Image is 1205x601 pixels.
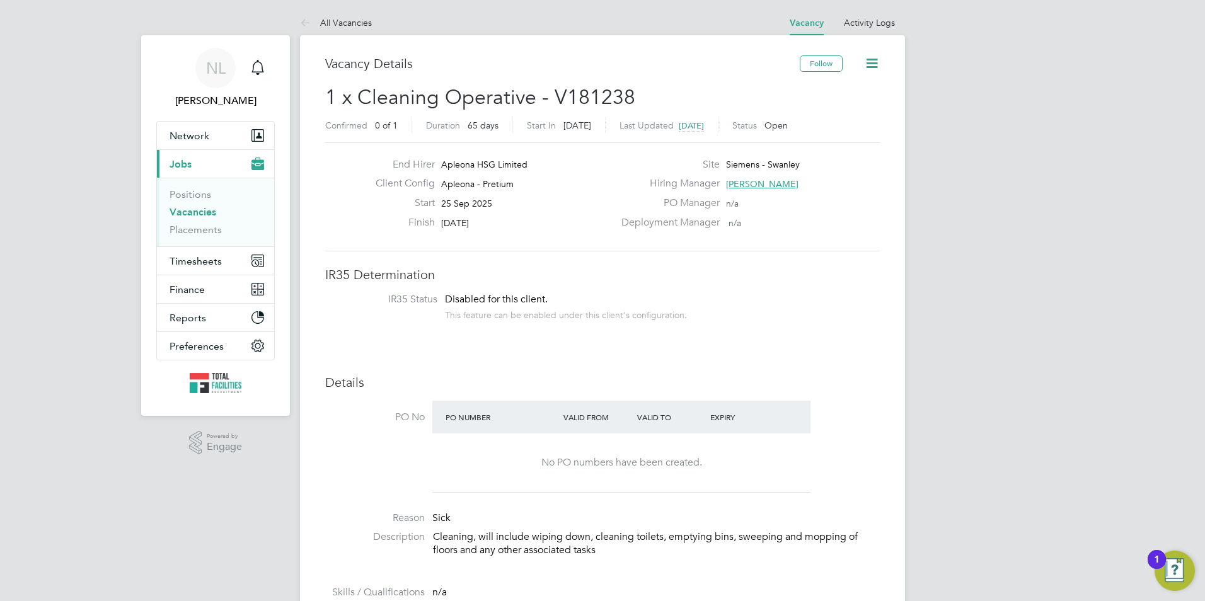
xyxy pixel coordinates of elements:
[206,60,226,76] span: NL
[170,158,192,170] span: Jobs
[157,332,274,360] button: Preferences
[325,512,425,525] label: Reason
[170,130,209,142] span: Network
[325,266,880,283] h3: IR35 Determination
[170,224,222,236] a: Placements
[468,120,499,131] span: 65 days
[156,93,275,108] span: Nicola Lawrence
[157,304,274,331] button: Reports
[170,206,216,218] a: Vacancies
[614,216,720,229] label: Deployment Manager
[726,178,799,190] span: [PERSON_NAME]
[366,197,435,210] label: Start
[325,411,425,424] label: PO No
[366,216,435,229] label: Finish
[441,198,492,209] span: 25 Sep 2025
[170,312,206,324] span: Reports
[441,217,469,229] span: [DATE]
[614,177,720,190] label: Hiring Manager
[445,293,548,306] span: Disabled for this client.
[441,178,514,190] span: Apleona - Pretium
[732,120,757,131] label: Status
[445,456,798,469] div: No PO numbers have been created.
[620,120,674,131] label: Last Updated
[170,255,222,267] span: Timesheets
[325,85,635,110] span: 1 x Cleaning Operative - V181238
[442,406,560,428] div: PO Number
[325,530,425,544] label: Description
[560,406,634,428] div: Valid From
[844,17,895,28] a: Activity Logs
[157,247,274,275] button: Timesheets
[157,150,274,178] button: Jobs
[614,158,720,171] label: Site
[325,374,880,391] h3: Details
[614,197,720,210] label: PO Manager
[366,158,435,171] label: End Hirer
[726,159,800,170] span: Siemens - Swanley
[527,120,556,131] label: Start In
[1154,559,1160,576] div: 1
[563,120,591,131] span: [DATE]
[445,306,687,321] div: This feature can be enabled under this client's configuration.
[207,431,242,442] span: Powered by
[679,120,704,131] span: [DATE]
[156,48,275,108] a: NL[PERSON_NAME]
[634,406,708,428] div: Valid To
[157,178,274,246] div: Jobs
[764,120,788,131] span: Open
[441,159,528,170] span: Apleona HSG Limited
[338,293,437,306] label: IR35 Status
[170,188,211,200] a: Positions
[170,283,205,295] span: Finance
[207,442,242,452] span: Engage
[426,120,460,131] label: Duration
[433,530,880,557] p: Cleaning, will include wiping down, cleaning toilets, emptying bins, sweeping and mopping of floo...
[1155,551,1195,591] button: Open Resource Center, 1 new notification
[790,18,824,28] a: Vacancy
[157,122,274,149] button: Network
[141,35,290,416] nav: Main navigation
[157,275,274,303] button: Finance
[189,431,243,455] a: Powered byEngage
[432,586,447,598] span: n/a
[366,177,435,190] label: Client Config
[325,586,425,599] label: Skills / Qualifications
[190,373,241,393] img: tfrecruitment-logo-retina.png
[729,217,741,229] span: n/a
[707,406,781,428] div: Expiry
[325,55,800,72] h3: Vacancy Details
[375,120,398,131] span: 0 of 1
[800,55,843,72] button: Follow
[726,198,739,209] span: n/a
[170,340,224,352] span: Preferences
[156,373,275,393] a: Go to home page
[300,17,372,28] a: All Vacancies
[432,512,451,524] span: Sick
[325,120,367,131] label: Confirmed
